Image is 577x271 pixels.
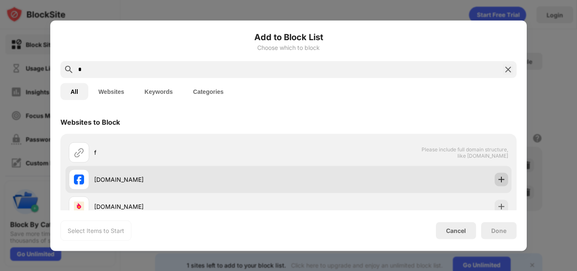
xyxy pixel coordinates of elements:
button: Websites [88,83,134,100]
span: Please include full domain structure, like [DOMAIN_NAME] [421,146,508,159]
button: Categories [183,83,234,100]
button: All [60,83,88,100]
img: favicons [74,201,84,211]
div: Done [491,227,506,234]
div: Select Items to Start [68,226,124,235]
img: favicons [74,174,84,184]
h6: Add to Block List [60,30,517,43]
img: url.svg [74,147,84,157]
div: [DOMAIN_NAME] [94,175,288,184]
div: Cancel [446,227,466,234]
img: search-close [503,64,513,74]
img: search.svg [64,64,74,74]
div: f [94,148,288,157]
div: [DOMAIN_NAME] [94,202,288,211]
div: Websites to Block [60,118,120,126]
button: Keywords [134,83,183,100]
div: Choose which to block [60,44,517,51]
